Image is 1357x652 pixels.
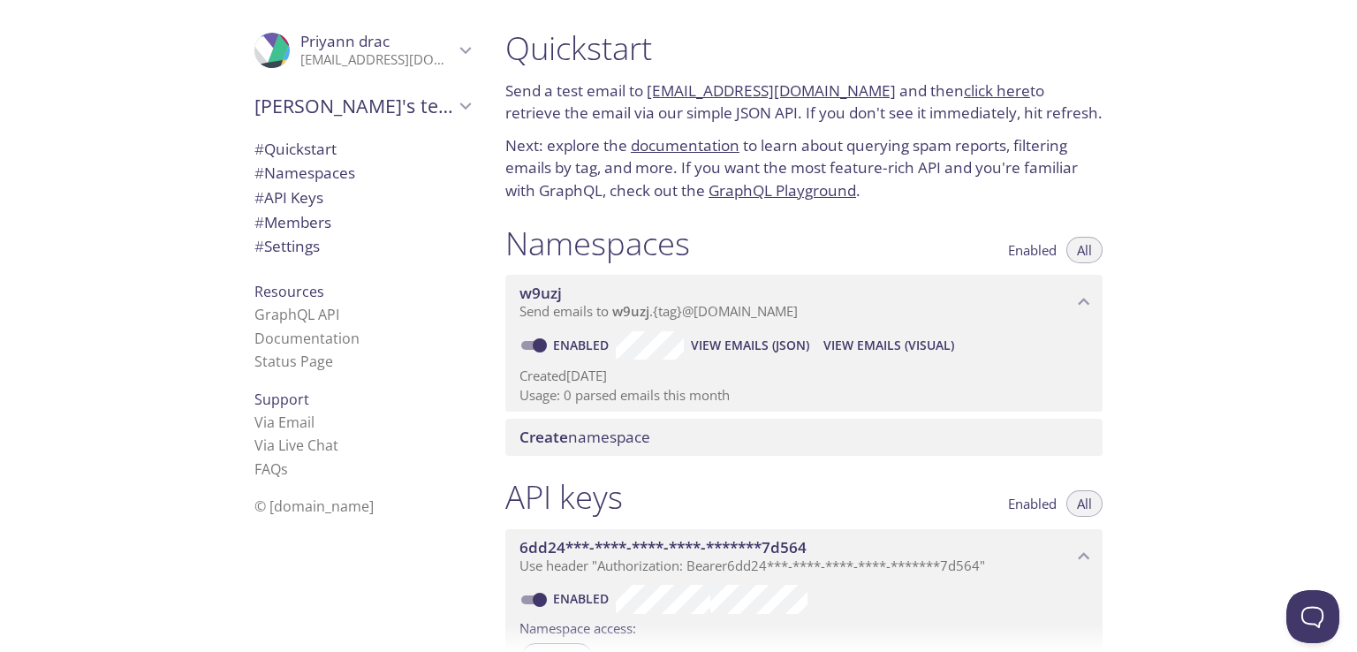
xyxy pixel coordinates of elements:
[254,459,288,479] a: FAQ
[240,186,484,210] div: API Keys
[519,302,798,320] span: Send emails to . {tag} @[DOMAIN_NAME]
[254,390,309,409] span: Support
[254,497,374,516] span: © [DOMAIN_NAME]
[505,224,690,263] h1: Namespaces
[254,282,324,301] span: Resources
[254,236,320,256] span: Settings
[505,477,623,517] h1: API keys
[519,283,562,303] span: w9uzj
[240,83,484,129] div: Priyann's team
[519,367,1088,385] p: Created [DATE]
[254,212,264,232] span: #
[254,187,323,208] span: API Keys
[505,275,1103,330] div: w9uzj namespace
[254,139,264,159] span: #
[254,163,355,183] span: Namespaces
[300,51,454,69] p: [EMAIL_ADDRESS][DOMAIN_NAME]
[300,31,390,51] span: Priyann drac
[691,335,809,356] span: View Emails (JSON)
[240,21,484,80] div: Priyann drac
[647,80,896,101] a: [EMAIL_ADDRESS][DOMAIN_NAME]
[1066,490,1103,517] button: All
[254,94,454,118] span: [PERSON_NAME]'s team
[519,427,650,447] span: namespace
[612,302,649,320] span: w9uzj
[519,614,636,640] label: Namespace access:
[254,329,360,348] a: Documentation
[1066,237,1103,263] button: All
[254,236,264,256] span: #
[254,187,264,208] span: #
[254,305,339,324] a: GraphQL API
[281,459,288,479] span: s
[254,413,315,432] a: Via Email
[240,210,484,235] div: Members
[550,590,616,607] a: Enabled
[505,28,1103,68] h1: Quickstart
[823,335,954,356] span: View Emails (Visual)
[816,331,961,360] button: View Emails (Visual)
[505,80,1103,125] p: Send a test email to and then to retrieve the email via our simple JSON API. If you don't see it ...
[709,180,856,201] a: GraphQL Playground
[1286,590,1339,643] iframe: Help Scout Beacon - Open
[519,427,568,447] span: Create
[550,337,616,353] a: Enabled
[519,386,1088,405] p: Usage: 0 parsed emails this month
[684,331,816,360] button: View Emails (JSON)
[240,137,484,162] div: Quickstart
[997,490,1067,517] button: Enabled
[254,352,333,371] a: Status Page
[505,419,1103,456] div: Create namespace
[240,161,484,186] div: Namespaces
[997,237,1067,263] button: Enabled
[254,163,264,183] span: #
[254,139,337,159] span: Quickstart
[964,80,1030,101] a: click here
[240,234,484,259] div: Team Settings
[631,135,739,155] a: documentation
[254,436,338,455] a: Via Live Chat
[505,134,1103,202] p: Next: explore the to learn about querying spam reports, filtering emails by tag, and more. If you...
[254,212,331,232] span: Members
